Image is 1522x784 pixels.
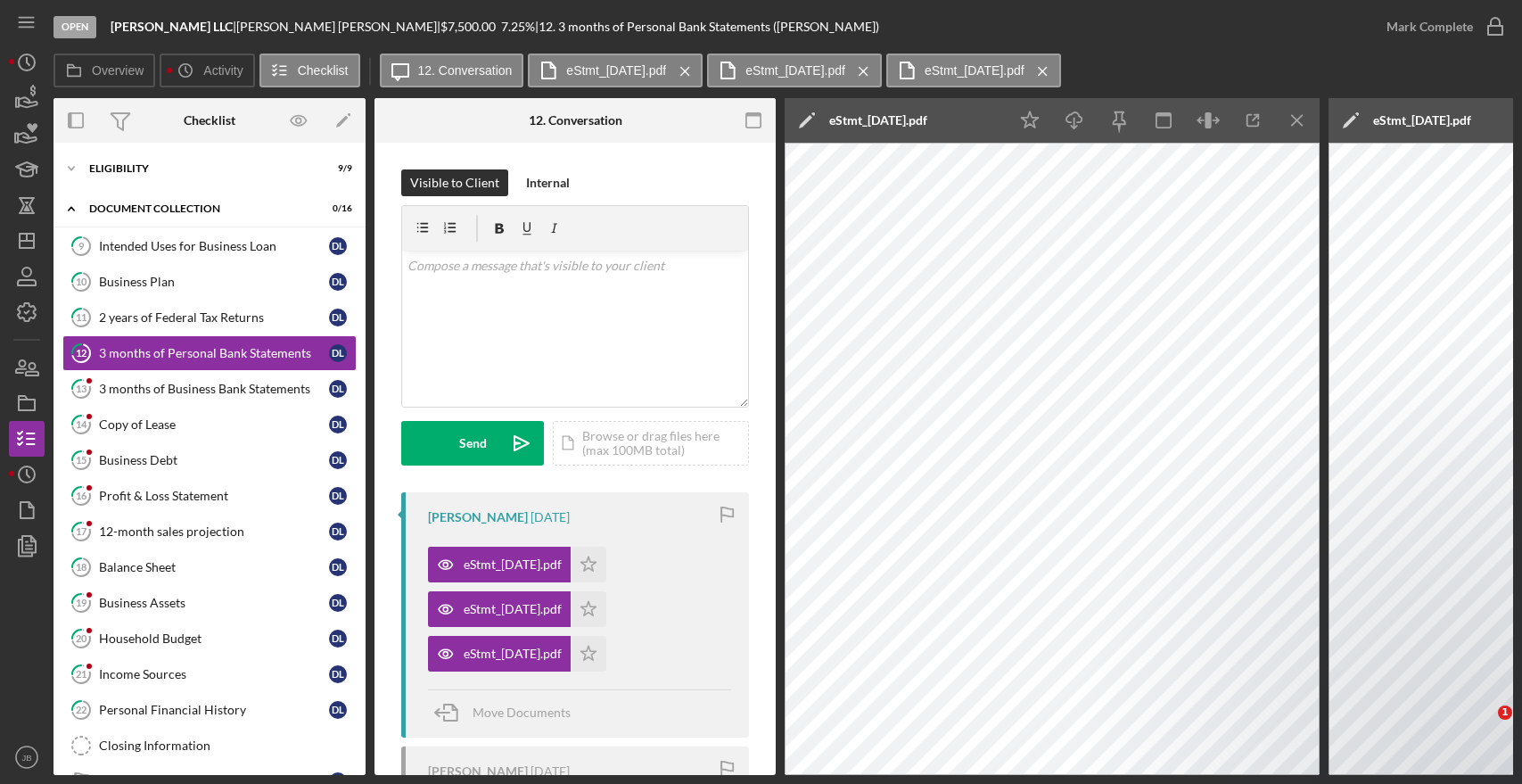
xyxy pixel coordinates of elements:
[9,739,45,775] button: JB
[53,16,96,38] div: Open
[111,20,236,34] div: |
[99,346,329,360] div: 3 months of Personal Bank Statements
[320,163,352,174] div: 9 / 9
[1373,113,1471,128] div: eStmt_[DATE].pdf
[62,585,357,621] a: 19Business AssetsDL
[535,20,879,34] div: | 12. 3 months of Personal Bank Statements ([PERSON_NAME])
[99,667,329,681] div: Income Sources
[410,169,499,196] div: Visible to Client
[464,557,562,572] div: eStmt_[DATE].pdf
[76,525,87,537] tspan: 17
[62,264,357,300] a: 10Business PlanDL
[566,63,666,78] label: eStmt_[DATE].pdf
[464,647,562,661] div: eStmt_[DATE].pdf
[459,421,487,466] div: Send
[76,561,86,573] tspan: 18
[76,490,87,501] tspan: 16
[76,276,87,287] tspan: 10
[99,703,329,717] div: Personal Financial History
[1461,706,1504,748] iframe: Intercom live chat
[745,63,845,78] label: eStmt_[DATE].pdf
[707,54,882,87] button: eStmt_[DATE].pdf
[925,63,1024,78] label: eStmt_[DATE].pdf
[531,510,570,524] time: 2025-08-01 01:58
[99,596,329,610] div: Business Assets
[62,549,357,585] a: 18Balance SheetDL
[21,753,31,763] text: JB
[76,311,86,323] tspan: 11
[380,54,524,87] button: 12. Conversation
[329,487,347,505] div: D L
[76,454,86,466] tspan: 15
[99,310,329,325] div: 2 years of Federal Tax Returns
[76,632,87,644] tspan: 20
[76,347,86,359] tspan: 12
[53,54,155,87] button: Overview
[329,273,347,291] div: D L
[99,239,329,253] div: Intended Uses for Business Loan
[473,705,571,720] span: Move Documents
[78,240,85,252] tspan: 9
[428,764,528,779] div: [PERSON_NAME]
[464,602,562,616] div: eStmt_[DATE].pdf
[329,701,347,719] div: D L
[76,668,86,680] tspan: 21
[401,169,508,196] button: Visible to Client
[1369,9,1513,45] button: Mark Complete
[99,631,329,646] div: Household Budget
[528,54,703,87] button: eStmt_[DATE].pdf
[62,407,357,442] a: 14Copy of LeaseDL
[76,597,87,608] tspan: 19
[62,228,357,264] a: 9Intended Uses for Business LoanDL
[886,54,1061,87] button: eStmt_[DATE].pdf
[401,421,544,466] button: Send
[236,20,440,34] div: [PERSON_NAME] [PERSON_NAME] |
[89,163,308,174] div: Eligibility
[62,335,357,371] a: 123 months of Personal Bank StatementsDL
[526,169,570,196] div: Internal
[62,656,357,692] a: 21Income SourcesDL
[76,418,87,430] tspan: 14
[92,63,144,78] label: Overview
[99,453,329,467] div: Business Debt
[259,54,360,87] button: Checklist
[529,113,622,128] div: 12. Conversation
[62,514,357,549] a: 1712-month sales projectionDL
[1386,9,1473,45] div: Mark Complete
[418,63,513,78] label: 12. Conversation
[329,344,347,362] div: D L
[62,728,357,763] a: Closing Information
[203,63,243,78] label: Activity
[329,630,347,648] div: D L
[329,416,347,433] div: D L
[428,510,528,524] div: [PERSON_NAME]
[501,20,535,34] div: 7.25 %
[62,300,357,335] a: 112 years of Federal Tax ReturnsDL
[320,203,352,214] div: 0 / 16
[428,636,606,672] button: eStmt_[DATE].pdf
[329,380,347,398] div: D L
[99,417,329,432] div: Copy of Lease
[829,113,927,128] div: eStmt_[DATE].pdf
[62,442,357,478] a: 15Business DebtDL
[329,594,347,612] div: D L
[329,558,347,576] div: D L
[428,591,606,627] button: eStmt_[DATE].pdf
[99,382,329,396] div: 3 months of Business Bank Statements
[76,383,86,394] tspan: 13
[329,309,347,326] div: D L
[99,275,329,289] div: Business Plan
[62,621,357,656] a: 20Household BudgetDL
[99,524,329,539] div: 12-month sales projection
[62,371,357,407] a: 133 months of Business Bank StatementsDL
[428,547,606,582] button: eStmt_[DATE].pdf
[99,560,329,574] div: Balance Sheet
[329,523,347,541] div: D L
[99,739,356,753] div: Closing Information
[329,237,347,255] div: D L
[76,704,86,715] tspan: 22
[531,764,570,779] time: 2025-08-01 01:52
[329,665,347,683] div: D L
[329,451,347,469] div: D L
[428,690,588,735] button: Move Documents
